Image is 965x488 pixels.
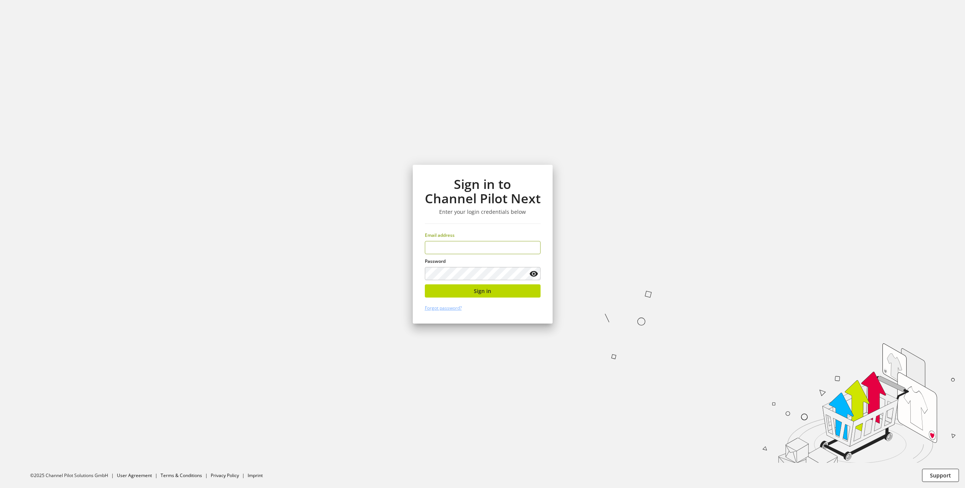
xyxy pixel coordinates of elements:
button: Sign in [425,284,541,298]
a: User Agreement [117,472,152,479]
span: Password [425,258,446,264]
span: Sign in [474,287,491,295]
a: Privacy Policy [211,472,239,479]
span: Email address [425,232,455,238]
a: Forgot password? [425,305,462,311]
a: Imprint [248,472,263,479]
span: Support [930,471,951,479]
button: Support [922,469,959,482]
li: ©2025 Channel Pilot Solutions GmbH [30,472,117,479]
a: Terms & Conditions [161,472,202,479]
h1: Sign in to Channel Pilot Next [425,177,541,206]
h3: Enter your login credentials below [425,209,541,215]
